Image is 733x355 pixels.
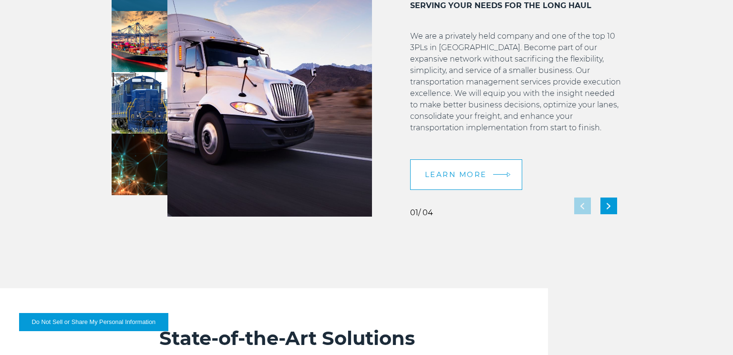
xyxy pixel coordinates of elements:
img: Ocean and Air Commercial Management [112,11,168,73]
span: 01 [410,208,418,217]
span: LEARN MORE [425,171,487,178]
img: Improving Rail Logistics [112,72,168,134]
button: Do Not Sell or Share My Personal Information [19,313,168,331]
h2: State-of-the-Art Solutions [159,326,510,350]
p: We are a privately held company and one of the top 10 3PLs in [GEOGRAPHIC_DATA]. Become part of o... [410,31,622,145]
a: LEARN MORE arrow arrow [410,159,522,190]
img: Innovative Freight Logistics with Advanced Technology Solutions [112,134,168,195]
div: Next slide [600,198,617,214]
div: / 04 [410,209,433,217]
img: arrow [506,172,510,177]
img: next slide [607,203,610,209]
